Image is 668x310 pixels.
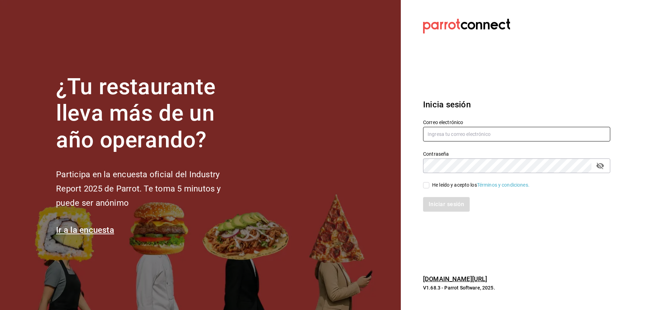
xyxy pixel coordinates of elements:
[423,120,610,124] label: Correo electrónico
[423,284,610,291] p: V1.68.3 - Parrot Software, 2025.
[56,225,114,235] a: Ir a la encuesta
[423,275,487,283] a: [DOMAIN_NAME][URL]
[432,181,530,189] div: He leído y acepto los
[56,168,244,210] h2: Participa en la encuesta oficial del Industry Report 2025 de Parrot. Te toma 5 minutos y puede se...
[423,127,610,141] input: Ingresa tu correo electrónico
[594,160,606,172] button: passwordField
[477,182,530,188] a: Términos y condiciones.
[423,151,610,156] label: Contraseña
[56,74,244,154] h1: ¿Tu restaurante lleva más de un año operando?
[423,98,610,111] h3: Inicia sesión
